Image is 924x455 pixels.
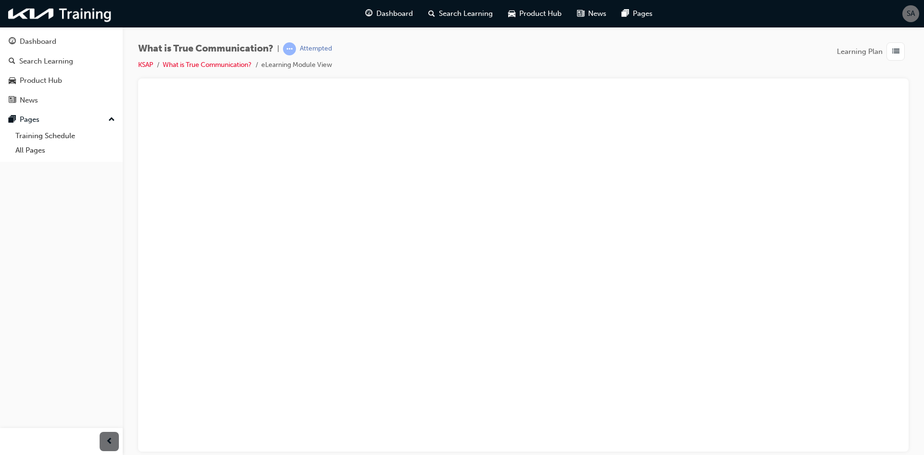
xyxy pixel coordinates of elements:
[837,42,909,61] button: Learning Plan
[277,43,279,54] span: |
[108,114,115,126] span: up-icon
[19,56,73,67] div: Search Learning
[622,8,629,20] span: pages-icon
[106,436,113,448] span: prev-icon
[12,129,119,143] a: Training Schedule
[907,8,915,19] span: SA
[4,31,119,111] button: DashboardSearch LearningProduct HubNews
[519,8,562,19] span: Product Hub
[20,95,38,106] div: News
[4,111,119,129] button: Pages
[163,61,252,69] a: What is True Communication?
[283,42,296,55] span: learningRecordVerb_ATTEMPT-icon
[9,77,16,85] span: car-icon
[4,52,119,70] a: Search Learning
[9,116,16,124] span: pages-icon
[9,96,16,105] span: news-icon
[4,33,119,51] a: Dashboard
[633,8,653,19] span: Pages
[421,4,500,24] a: search-iconSearch Learning
[577,8,584,20] span: news-icon
[500,4,569,24] a: car-iconProduct Hub
[439,8,493,19] span: Search Learning
[300,44,332,53] div: Attempted
[892,46,899,58] span: list-icon
[4,72,119,90] a: Product Hub
[20,75,62,86] div: Product Hub
[902,5,919,22] button: SA
[358,4,421,24] a: guage-iconDashboard
[20,114,39,125] div: Pages
[365,8,372,20] span: guage-icon
[12,143,119,158] a: All Pages
[4,91,119,109] a: News
[376,8,413,19] span: Dashboard
[138,61,153,69] a: KSAP
[508,8,515,20] span: car-icon
[261,60,332,71] li: eLearning Module View
[5,4,115,24] img: kia-training
[614,4,660,24] a: pages-iconPages
[428,8,435,20] span: search-icon
[9,57,15,66] span: search-icon
[569,4,614,24] a: news-iconNews
[138,43,273,54] span: What is True Communication?
[20,36,56,47] div: Dashboard
[9,38,16,46] span: guage-icon
[588,8,606,19] span: News
[837,46,883,57] span: Learning Plan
